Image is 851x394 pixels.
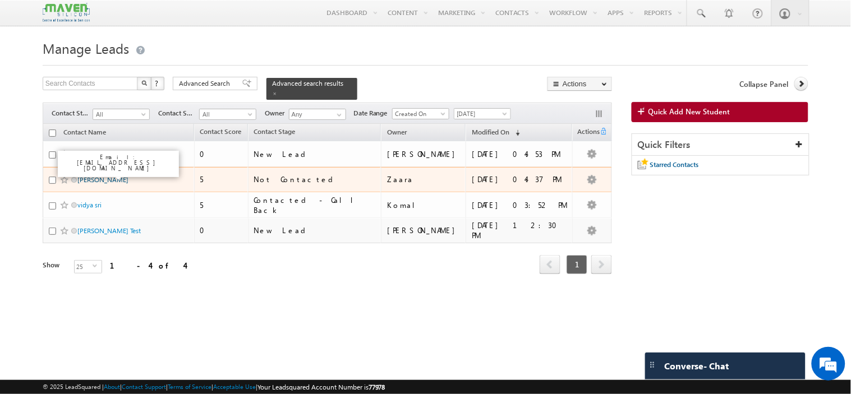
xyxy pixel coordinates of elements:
[472,200,567,210] div: [DATE] 03:52 PM
[257,383,385,391] span: Your Leadsquared Account Number is
[511,128,520,137] span: (sorted descending)
[265,108,289,118] span: Owner
[331,109,345,120] a: Show All Items
[199,109,256,120] a: All
[254,195,376,215] div: Contacted - Call Back
[387,174,461,184] div: Zaara
[540,255,560,274] span: prev
[591,256,612,274] a: next
[254,127,296,136] span: Contact Stage
[43,382,385,392] span: © 2025 LeadSquared | | | | |
[168,383,211,390] a: Terms of Service
[93,109,150,120] a: All
[387,200,461,210] div: Komal
[49,129,56,137] input: Check all records
[77,201,102,209] a: vidya sri
[387,149,461,159] div: [PERSON_NAME]
[548,77,612,91] button: Actions
[43,3,90,22] img: Custom Logo
[77,226,141,235] a: [PERSON_NAME] Test
[122,383,166,390] a: Contact Support
[740,79,789,89] span: Collapse Panel
[93,109,146,119] span: All
[369,383,385,391] span: 77978
[648,360,657,369] img: carter-drag
[75,261,93,273] span: 25
[254,225,376,235] div: New Lead
[353,108,392,118] span: Date Range
[472,220,567,240] div: [DATE] 12:30 PM
[155,78,160,88] span: ?
[151,77,164,90] button: ?
[77,175,128,184] a: [PERSON_NAME]
[472,149,567,159] div: [DATE] 04:53 PM
[164,309,204,324] em: Submit
[665,361,729,371] span: Converse - Chat
[141,80,147,86] img: Search
[632,134,809,156] div: Quick Filters
[650,160,699,169] span: Starred Contacts
[110,259,185,272] div: 1 - 4 of 4
[195,126,247,140] a: Contact Score
[200,149,243,159] div: 0
[632,102,808,122] a: Quick Add New Student
[52,108,93,118] span: Contact Stage
[179,78,233,89] span: Advanced Search
[184,6,211,33] div: Minimize live chat window
[58,59,188,73] div: Leave a message
[200,127,242,136] span: Contact Score
[454,108,511,119] a: [DATE]
[200,109,253,119] span: All
[43,39,129,57] span: Manage Leads
[62,154,174,171] p: Email: [EMAIL_ADDRESS][DOMAIN_NAME]
[466,126,526,140] a: Modified On (sorted descending)
[472,128,509,136] span: Modified On
[200,174,243,184] div: 5
[648,106,730,117] span: Quick Add New Student
[393,109,446,119] span: Created On
[272,79,343,87] span: Advanced search results
[158,108,199,118] span: Contact Source
[392,108,449,119] a: Created On
[254,174,376,184] div: Not Contacted
[104,383,120,390] a: About
[15,104,205,299] textarea: Type your message and click 'Submit'
[43,260,65,270] div: Show
[454,109,508,119] span: [DATE]
[200,200,243,210] div: 5
[387,225,461,235] div: [PERSON_NAME]
[93,263,102,268] span: select
[289,109,346,120] input: Type to Search
[19,59,47,73] img: d_60004797649_company_0_60004797649
[387,128,407,136] span: Owner
[249,126,301,140] a: Contact Stage
[58,126,112,141] a: Contact Name
[573,126,600,140] span: Actions
[254,149,376,159] div: New Lead
[567,255,587,274] span: 1
[540,256,560,274] a: prev
[472,174,567,184] div: [DATE] 04:37 PM
[591,255,612,274] span: next
[213,383,256,390] a: Acceptable Use
[200,225,243,235] div: 0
